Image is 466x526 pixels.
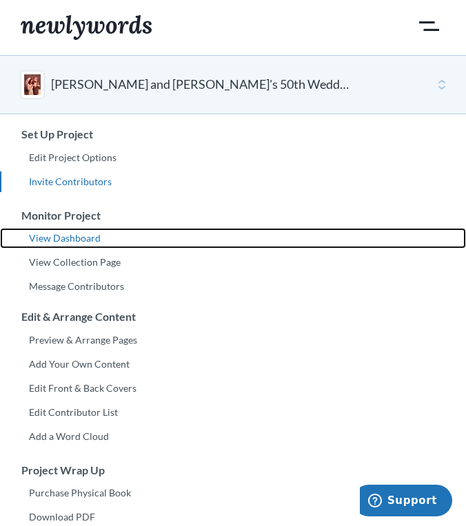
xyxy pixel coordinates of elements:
[1,464,466,476] h3: Project Wrap Up
[21,15,152,40] img: Newlywords logo
[1,209,466,222] h3: Monitor Project
[360,485,452,519] iframe: Opens a widget where you can chat to one of our agents
[1,311,466,323] h3: Edit & Arrange Content
[51,76,349,94] button: [PERSON_NAME] and [PERSON_NAME]'s 50th Wedding Anniversary
[1,128,466,140] h3: Set Up Project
